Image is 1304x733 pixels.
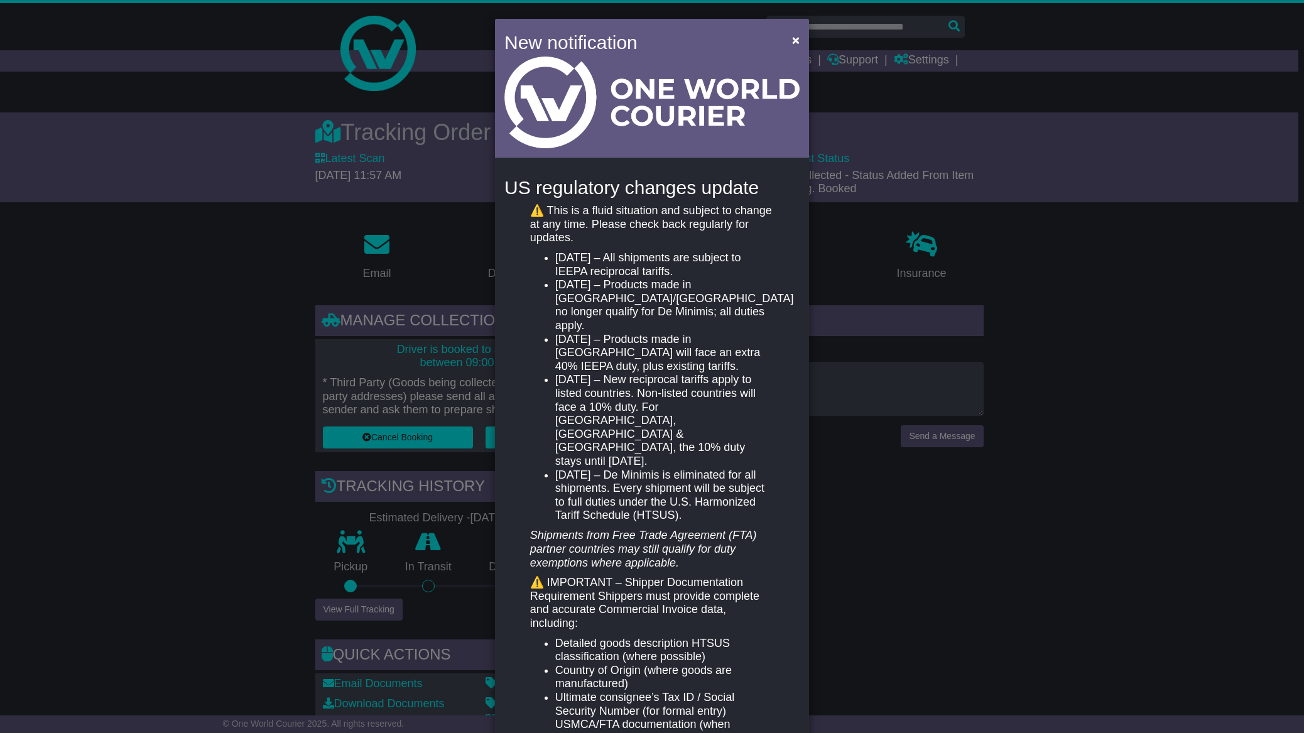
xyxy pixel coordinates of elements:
img: Light [504,57,800,148]
li: [DATE] – De Minimis is eliminated for all shipments. Every shipment will be subject to full dutie... [555,469,774,523]
p: ⚠️ IMPORTANT – Shipper Documentation Requirement Shippers must provide complete and accurate Comm... [530,576,774,630]
p: ⚠️ This is a fluid situation and subject to change at any time. Please check back regularly for u... [530,204,774,245]
li: [DATE] – Products made in [GEOGRAPHIC_DATA] will face an extra 40% IEEPA duty, plus existing tari... [555,333,774,374]
button: Close [786,27,806,53]
em: Shipments from Free Trade Agreement (FTA) partner countries may still qualify for duty exemptions... [530,529,757,568]
li: [DATE] – All shipments are subject to IEEPA reciprocal tariffs. [555,251,774,278]
li: Detailed goods description HTSUS classification (where possible) [555,637,774,664]
h4: US regulatory changes update [504,177,800,198]
li: [DATE] – New reciprocal tariffs apply to listed countries. Non-listed countries will face a 10% d... [555,373,774,468]
h4: New notification [504,28,774,57]
span: × [792,33,800,47]
li: Country of Origin (where goods are manufactured) [555,664,774,691]
li: [DATE] – Products made in [GEOGRAPHIC_DATA]/[GEOGRAPHIC_DATA] no longer qualify for De Minimis; a... [555,278,774,332]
